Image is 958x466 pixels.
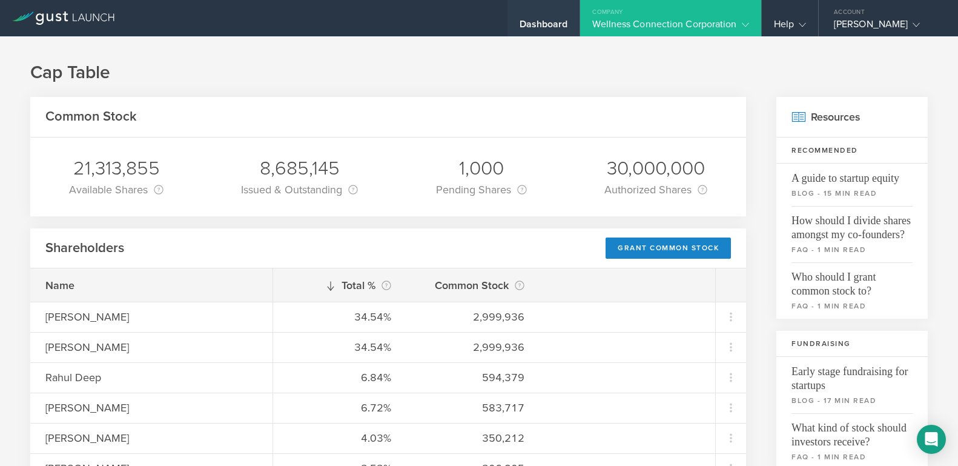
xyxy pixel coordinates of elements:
[776,138,928,164] h3: Recommended
[791,188,913,199] small: blog - 15 min read
[421,400,524,416] div: 583,717
[606,238,731,259] div: Grant Common Stock
[917,425,946,454] div: Open Intercom Messenger
[45,430,257,446] div: [PERSON_NAME]
[604,156,707,181] div: 30,000,000
[436,181,527,198] div: Pending Shares
[421,430,524,446] div: 350,212
[791,413,913,449] span: What kind of stock should investors receive?
[45,108,137,125] h2: Common Stock
[288,430,391,446] div: 4.03%
[45,370,257,385] div: Rahul Deep
[421,309,524,325] div: 2,999,936
[776,206,928,262] a: How should I divide shares amongst my co-founders?faq - 1 min read
[774,18,806,36] div: Help
[436,156,527,181] div: 1,000
[776,97,928,138] h2: Resources
[791,206,913,242] span: How should I divide shares amongst my co-founders?
[604,181,707,198] div: Authorized Shares
[776,331,928,357] h3: Fundraising
[45,239,124,257] h2: Shareholders
[791,164,913,185] span: A guide to startup equity
[834,18,937,36] div: [PERSON_NAME]
[791,244,913,255] small: faq - 1 min read
[776,164,928,206] a: A guide to startup equityblog - 15 min read
[791,395,913,406] small: blog - 17 min read
[45,339,257,355] div: [PERSON_NAME]
[791,262,913,298] span: Who should I grant common stock to?
[288,339,391,355] div: 34.54%
[30,61,928,85] h1: Cap Table
[288,370,391,385] div: 6.84%
[45,278,257,293] div: Name
[791,451,913,462] small: faq - 1 min read
[241,156,358,181] div: 8,685,145
[592,18,748,36] div: Wellness Connection Corporation
[421,277,524,294] div: Common Stock
[288,400,391,416] div: 6.72%
[45,400,257,416] div: [PERSON_NAME]
[69,156,164,181] div: 21,313,855
[520,18,568,36] div: Dashboard
[69,181,164,198] div: Available Shares
[776,262,928,319] a: Who should I grant common stock to?faq - 1 min read
[421,339,524,355] div: 2,999,936
[791,301,913,311] small: faq - 1 min read
[791,357,913,393] span: Early stage fundraising for startups
[45,309,257,325] div: [PERSON_NAME]
[776,357,928,413] a: Early stage fundraising for startupsblog - 17 min read
[288,309,391,325] div: 34.54%
[288,277,391,294] div: Total %
[421,370,524,385] div: 594,379
[241,181,358,198] div: Issued & Outstanding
